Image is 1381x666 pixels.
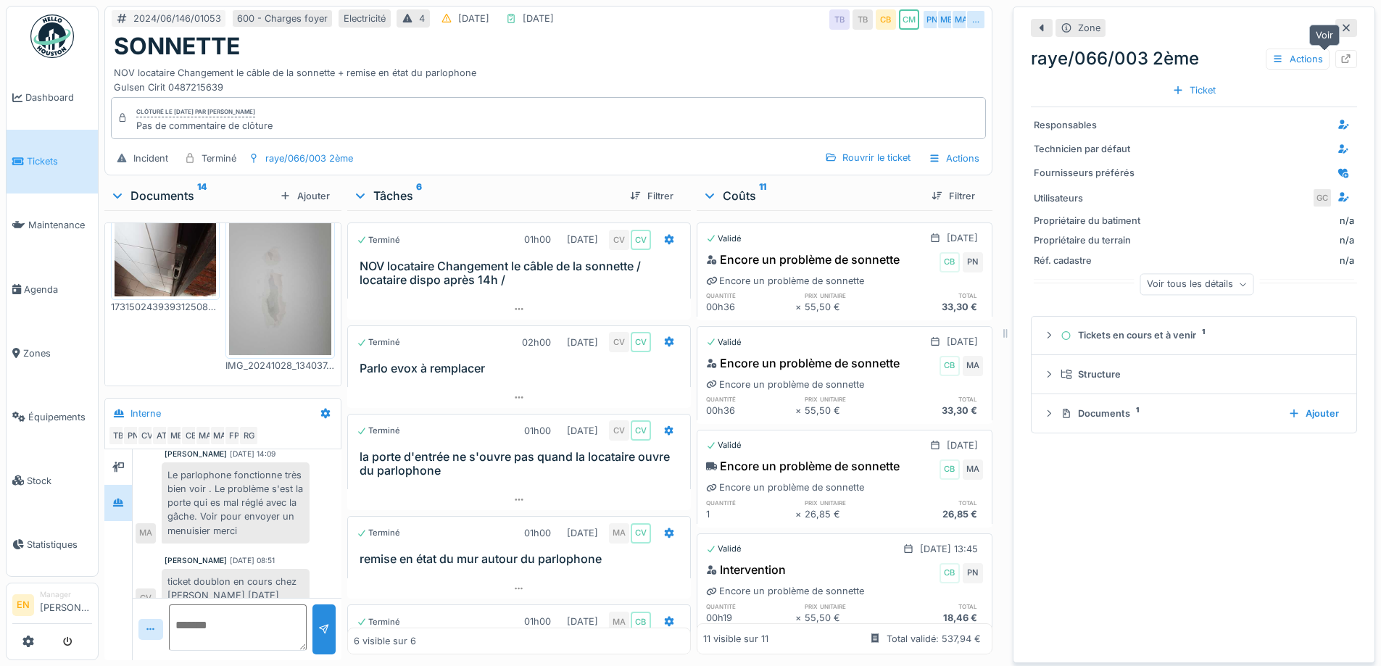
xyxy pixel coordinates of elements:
div: 01h00 [524,424,551,438]
h6: quantité [706,602,795,611]
div: IMG_20241028_134037_941.jpg [225,359,334,372]
div: MB [937,9,957,30]
div: CB [940,252,960,272]
div: 33,30 € [894,404,983,417]
div: Validé [706,336,742,349]
div: Encore un problème de sonnette [706,480,864,494]
div: [DATE] [567,233,598,246]
div: Propriétaire du batiment [1034,214,1142,228]
div: 1 [706,507,795,521]
div: × [795,300,805,314]
div: Encore un problème de sonnette [706,274,864,288]
h6: prix unitaire [805,498,894,507]
div: Utilisateurs [1034,191,1142,205]
div: CB [940,356,960,376]
div: Incident [133,151,168,165]
span: Zones [23,346,92,360]
div: MA [210,425,230,446]
div: MA [609,612,629,632]
div: 55,50 € [805,404,894,417]
h3: la porte d'entrée ne s'ouvre pas quand la locataire ouvre du parlophone [360,450,684,478]
div: AT [152,425,172,446]
h6: prix unitaire [805,291,894,300]
span: Équipements [28,410,92,424]
div: Fournisseurs préférés [1034,166,1142,180]
div: PN [963,252,983,272]
div: 02h00 [522,336,551,349]
div: Ticket [1166,80,1222,100]
div: Terminé [357,234,400,246]
div: CV [631,420,651,441]
div: PN [123,425,143,446]
div: PN [922,9,942,30]
div: CB [631,612,651,632]
div: Documents [110,187,274,204]
div: Ajouter [274,186,336,206]
div: [DATE] [458,12,489,25]
div: 00h19 [706,611,795,625]
div: 33,30 € [894,300,983,314]
span: Tickets [27,154,92,168]
div: NOV locataire Changement le câble de la sonnette + remise en état du parlophone Gulsen Cirit 0487... [114,60,983,93]
span: Statistiques [27,538,92,551]
div: raye/066/003 2ème [265,151,353,165]
div: CV [631,332,651,352]
div: CB [876,9,896,30]
div: Manager [40,589,92,600]
sup: 14 [197,187,207,204]
div: CV [609,230,629,250]
div: Technicien par défaut [1034,142,1142,156]
span: Stock [27,474,92,488]
a: Stock [7,449,98,512]
div: Zone [1078,21,1100,35]
div: Responsables [1034,118,1142,132]
h1: SONNETTE [114,33,240,60]
div: CB [181,425,201,446]
span: Agenda [24,283,92,296]
a: Statistiques [7,512,98,576]
h6: total [894,291,983,300]
span: Maintenance [28,218,92,232]
div: Encore un problème de sonnette [706,251,900,268]
summary: Tickets en cours et à venir1 [1037,322,1351,349]
div: [DATE] [947,335,978,349]
div: 4 [419,12,425,25]
div: 600 - Charges foyer [237,12,328,25]
div: Terminé [202,151,236,165]
div: Actions [1266,49,1330,70]
div: ticket doublon en cours chez [PERSON_NAME] [DATE] [162,569,310,608]
a: Zones [7,321,98,385]
a: Agenda [7,257,98,321]
div: [DATE] 08:51 [230,555,275,566]
div: Filtrer [624,186,679,206]
div: [DATE] [567,336,598,349]
a: Dashboard [7,66,98,130]
div: Encore un problème de sonnette [706,378,864,391]
h6: total [894,498,983,507]
a: EN Manager[PERSON_NAME] [12,589,92,624]
div: Voir tous les détails [1140,274,1254,295]
div: CB [940,459,960,480]
div: 17315024393931250885510632816605.jpg [111,300,220,314]
div: CV [609,420,629,441]
div: Validé [706,543,742,555]
div: CV [137,425,157,446]
div: n/a [1148,233,1354,247]
div: [DATE] [567,526,598,540]
h6: prix unitaire [805,602,894,611]
div: Validé [706,439,742,451]
div: Structure [1061,367,1339,381]
div: [DATE] [947,438,978,452]
div: Clôturé le [DATE] par [PERSON_NAME] [136,107,255,117]
div: Encore un problème de sonnette [706,584,864,598]
div: Rouvrir le ticket [819,148,916,167]
div: × [795,611,805,625]
div: 6 visible sur 6 [354,634,416,648]
h3: remise en état du mur autour du parlophone [360,552,684,566]
div: Terminé [357,425,400,437]
div: 01h00 [524,615,551,628]
div: Pas de commentaire de clôture [136,119,273,133]
div: CM [899,9,919,30]
a: Équipements [7,385,98,449]
div: Propriétaire du terrain [1034,233,1142,247]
